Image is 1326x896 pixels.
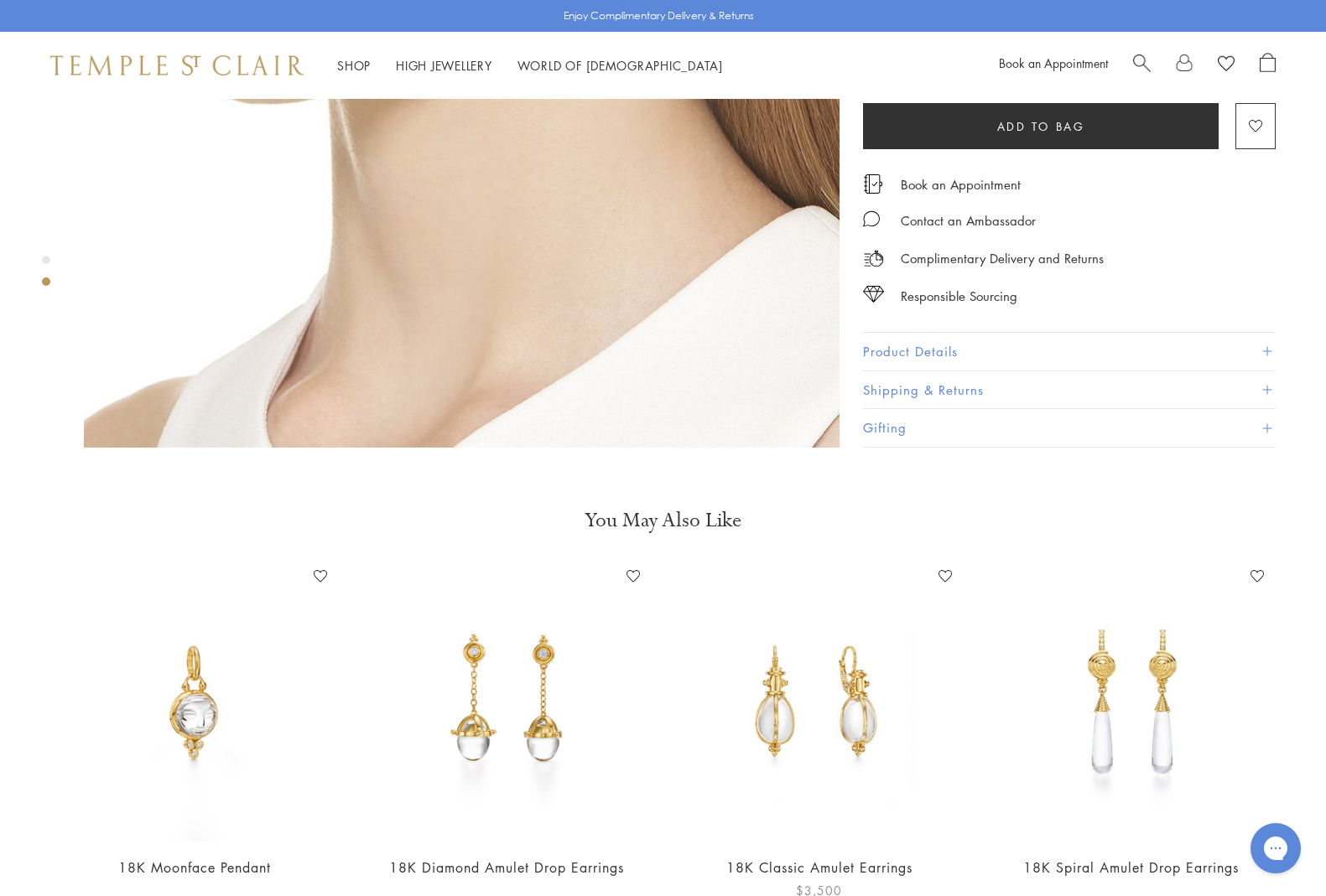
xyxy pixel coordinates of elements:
img: icon_sourcing.svg [863,286,884,303]
img: 18K Diamond Amulet Drop Earrings [367,563,646,842]
div: Contact an Ambassador [901,210,1036,231]
a: 18K Classic Amulet Earrings [726,858,913,877]
span: Add to bag [997,117,1085,136]
a: 18K Diamond Amulet Drop Earrings [389,858,624,877]
p: Enjoy Complimentary Delivery & Returns [564,8,754,24]
iframe: Gorgias live chat messenger [1242,817,1309,879]
button: Product Details [863,333,1276,370]
img: MessageIcon-01_2.svg [863,210,880,227]
nav: Main navigation [337,55,723,76]
div: Product gallery navigation [42,251,50,299]
a: Open Shopping Bag [1260,53,1276,78]
button: Add to bag [863,103,1219,149]
a: 18K Moonface Pendant [118,858,271,877]
div: Responsible Sourcing [901,286,1017,307]
p: Complimentary Delivery and Returns [901,248,1104,269]
h3: You May Also Like [67,507,1259,534]
button: Gifting [863,409,1276,447]
a: World of [DEMOGRAPHIC_DATA]World of [DEMOGRAPHIC_DATA] [517,57,723,74]
a: Search [1133,53,1151,78]
a: View Wishlist [1218,53,1235,78]
img: P71852-CRMNFC10 [55,563,334,842]
a: 18K Spiral Amulet Drop Earrings [1023,858,1239,877]
img: 18K Classic Amulet Earrings [680,563,959,842]
a: Book an Appointment [901,175,1021,194]
img: icon_appointment.svg [863,174,883,194]
button: Shipping & Returns [863,371,1276,409]
a: High JewelleryHigh Jewellery [396,57,492,74]
a: ShopShop [337,57,371,74]
a: Book an Appointment [999,54,1108,71]
img: icon_delivery.svg [863,248,884,269]
img: 18K Spiral Amulet Drop Earrings [992,563,1271,842]
img: Temple St. Clair [50,55,304,75]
